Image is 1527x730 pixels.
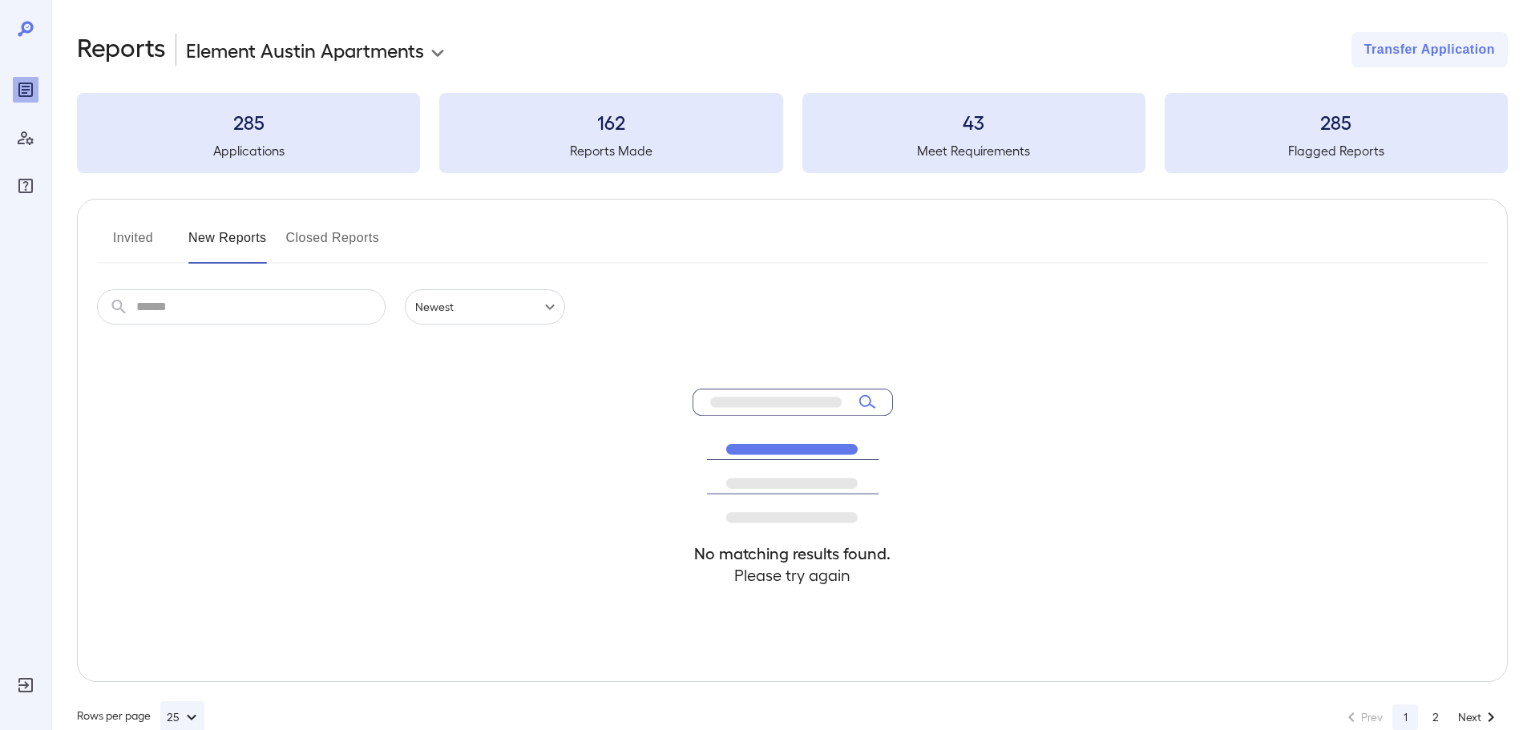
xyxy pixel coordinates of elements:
[77,93,1508,173] summary: 285Applications162Reports Made43Meet Requirements285Flagged Reports
[693,564,893,586] h4: Please try again
[1335,704,1508,730] nav: pagination navigation
[405,289,565,325] div: Newest
[13,77,38,103] div: Reports
[1453,704,1505,730] button: Go to next page
[13,173,38,199] div: FAQ
[1165,109,1508,135] h3: 285
[439,109,782,135] h3: 162
[188,225,267,264] button: New Reports
[1351,32,1508,67] button: Transfer Application
[1165,141,1508,160] h5: Flagged Reports
[693,542,893,564] h4: No matching results found.
[802,141,1145,160] h5: Meet Requirements
[77,109,420,135] h3: 285
[439,141,782,160] h5: Reports Made
[13,125,38,151] div: Manage Users
[802,109,1145,135] h3: 43
[13,672,38,698] div: Log Out
[186,37,424,63] p: Element Austin Apartments
[77,32,166,67] h2: Reports
[77,141,420,160] h5: Applications
[286,225,380,264] button: Closed Reports
[1423,704,1448,730] button: Go to page 2
[97,225,169,264] button: Invited
[1392,704,1418,730] button: page 1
